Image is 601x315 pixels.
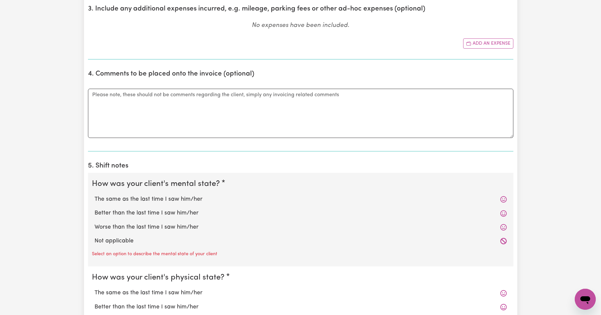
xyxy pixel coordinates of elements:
legend: How was your client's mental state? [92,178,223,190]
em: No expenses have been included. [252,22,349,29]
label: Better than the last time I saw him/her [95,303,507,311]
label: Not applicable [95,237,507,245]
label: Worse than the last time I saw him/her [95,223,507,232]
h2: 4. Comments to be placed onto the invoice (optional) [88,70,513,78]
h2: 5. Shift notes [88,162,513,170]
h2: 3. Include any additional expenses incurred, e.g. mileage, parking fees or other ad-hoc expenses ... [88,5,513,13]
label: Better than the last time I saw him/her [95,209,507,217]
iframe: Button to launch messaging window [575,289,596,310]
p: Select an option to describe the mental state of your client [92,251,217,258]
button: Add another expense [463,38,513,49]
label: The same as the last time I saw him/her [95,195,507,204]
label: The same as the last time I saw him/her [95,289,507,297]
legend: How was your client's physical state? [92,272,227,283]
